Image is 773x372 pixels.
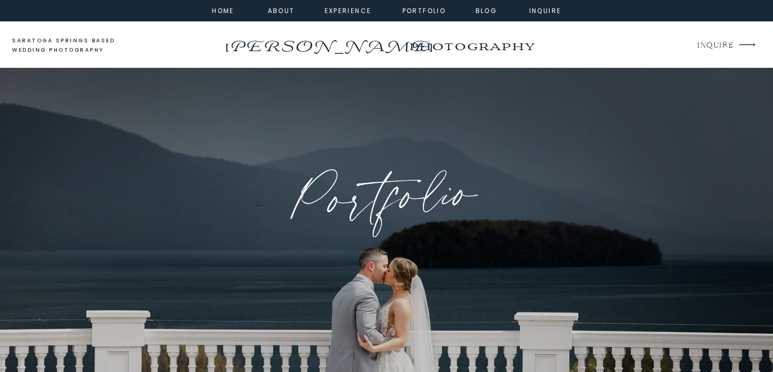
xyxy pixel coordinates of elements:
[388,31,555,60] a: photography
[468,5,505,15] a: Blog
[12,36,135,55] a: saratoga springs based wedding photography
[527,5,564,15] a: inquire
[209,5,237,15] a: home
[325,5,367,15] a: experience
[268,5,291,15] a: about
[697,39,732,53] a: INQUIRE
[402,5,447,15] a: portfolio
[189,156,585,244] h1: Portfolio
[222,34,435,51] a: [PERSON_NAME]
